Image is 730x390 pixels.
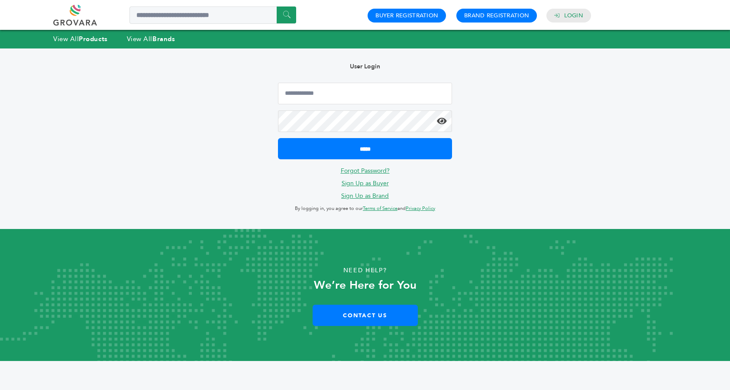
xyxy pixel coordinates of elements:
input: Search a product or brand... [129,6,296,24]
a: Sign Up as Brand [341,192,389,200]
a: Login [564,12,583,19]
a: Brand Registration [464,12,529,19]
strong: We’re Here for You [314,277,417,293]
a: Terms of Service [363,205,397,212]
a: Forgot Password? [341,167,390,175]
input: Email Address [278,83,452,104]
a: Buyer Registration [375,12,438,19]
strong: Products [79,35,107,43]
a: View AllBrands [127,35,175,43]
a: View AllProducts [53,35,108,43]
p: Need Help? [36,264,693,277]
a: Contact Us [313,305,418,326]
strong: Brands [152,35,175,43]
a: Sign Up as Buyer [342,179,389,187]
b: User Login [350,62,380,71]
a: Privacy Policy [406,205,435,212]
p: By logging in, you agree to our and [278,203,452,214]
input: Password [278,110,452,132]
